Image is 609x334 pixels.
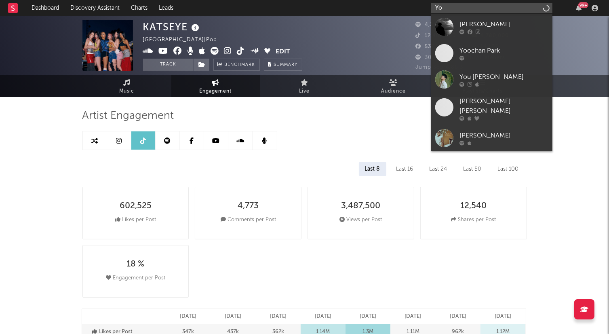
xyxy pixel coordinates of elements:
[349,75,438,97] a: Audience
[341,201,380,211] div: 3,487,500
[405,312,421,321] p: [DATE]
[459,46,548,55] div: Yoochan Park
[120,201,152,211] div: 602,525
[126,260,144,269] div: 18 %
[416,22,453,27] span: 4,248,793
[459,72,548,82] div: You [PERSON_NAME]
[274,63,298,67] span: Summary
[106,273,165,283] div: Engagement per Post
[82,75,171,97] a: Music
[360,312,376,321] p: [DATE]
[424,162,453,176] div: Last 24
[339,215,382,225] div: Views per Post
[276,47,290,57] button: Edit
[460,201,487,211] div: 12,540
[315,312,331,321] p: [DATE]
[238,201,259,211] div: 4,773
[180,312,196,321] p: [DATE]
[225,312,241,321] p: [DATE]
[431,125,552,151] a: [PERSON_NAME]
[221,215,276,225] div: Comments per Post
[359,162,386,176] div: Last 8
[416,65,464,70] span: Jump Score: 80.3
[225,60,255,70] span: Benchmark
[576,5,582,11] button: 99+
[119,87,134,96] span: Music
[416,33,456,38] span: 12,400,000
[431,93,552,125] a: [PERSON_NAME] [PERSON_NAME]
[115,215,156,225] div: Likes per Post
[492,162,525,176] div: Last 100
[459,131,548,140] div: [PERSON_NAME]
[459,97,548,116] div: [PERSON_NAME] [PERSON_NAME]
[416,44,447,49] span: 537,000
[381,87,406,96] span: Audience
[431,14,552,40] a: [PERSON_NAME]
[431,3,552,13] input: Search for artists
[416,55,506,60] span: 30,740,836 Monthly Listeners
[459,19,548,29] div: [PERSON_NAME]
[82,111,174,121] span: Artist Engagement
[264,59,302,71] button: Summary
[213,59,260,71] a: Benchmark
[270,312,287,321] p: [DATE]
[143,59,194,71] button: Track
[143,20,202,34] div: KATSEYE
[143,35,236,45] div: [GEOGRAPHIC_DATA] | Pop
[495,312,511,321] p: [DATE]
[450,312,466,321] p: [DATE]
[431,40,552,66] a: Yoochan Park
[451,215,496,225] div: Shares per Post
[299,87,310,96] span: Live
[578,2,588,8] div: 99 +
[200,87,232,96] span: Engagement
[390,162,419,176] div: Last 16
[260,75,349,97] a: Live
[457,162,488,176] div: Last 50
[431,66,552,93] a: You [PERSON_NAME]
[171,75,260,97] a: Engagement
